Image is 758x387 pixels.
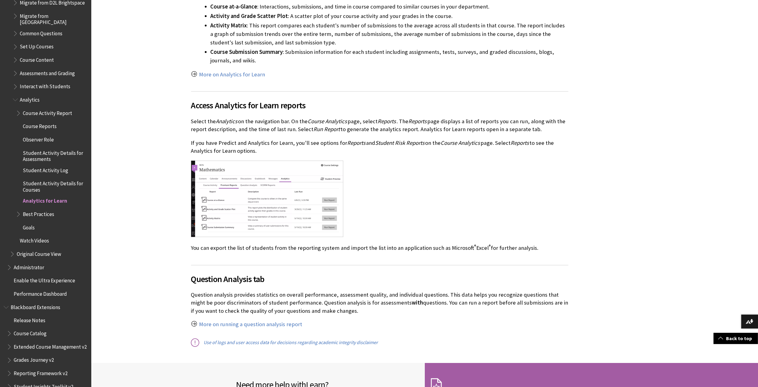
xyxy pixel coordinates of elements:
[20,68,75,76] span: Assessments and Grading
[14,355,54,364] span: Grades Journey v2
[20,28,62,37] span: Common Questions
[211,22,247,29] span: Activity Matrix
[191,99,568,112] span: Access Analytics for Learn reports
[199,71,265,78] a: More on Analytics for Learn
[14,342,87,350] span: Extended Course Management v2
[17,249,61,257] span: Original Course View
[191,139,568,155] p: If you have Predict and Analytics for Learn, you'll see options for and on the page. Select to se...
[211,21,568,47] li: : This report compares each student's number of submissions to the average across all students in...
[23,222,35,231] span: Goals
[211,48,283,55] span: Course Submission Summary
[191,273,568,285] span: Question Analysis tab
[11,302,60,310] span: Blackboard Extensions
[216,118,238,125] span: Analytics
[409,118,427,125] span: Reports
[348,139,366,146] span: Reports
[23,209,54,217] span: Best Practices
[191,161,343,237] img: Screenshot of the Analytics tab of a course. Premium Reports is underlined and the reports listed...
[714,333,758,344] a: Back to top
[211,2,568,11] li: : Interactions, submissions, and time in course compared to similar courses in your department.
[20,82,70,90] span: Interact with Students
[14,262,44,270] span: Administrator
[191,244,568,252] p: You can export the list of students from the reporting system and import the list into an applica...
[20,236,49,244] span: Watch Videos
[211,12,288,19] span: Activity and Grade Scatter Plot
[23,196,67,204] span: Analytics for Learn
[14,289,67,297] span: Performance Dashboard
[20,42,54,50] span: Set Up Courses
[204,339,378,346] a: Use of logs and user access data for decisions regarding academic integrity disclaimer
[14,368,68,377] span: Reporting Framework v2
[441,139,480,146] span: Course Analytics
[191,117,568,133] p: Select the on the navigation bar. On the page, select . The page displays a list of reports you c...
[23,179,87,193] span: Student Activity Details for Courses
[211,12,568,20] li: : A scatter plot of your course activity and your grades in the course.
[14,316,45,324] span: Release Notes
[23,134,54,143] span: Observer Role
[378,118,396,125] span: Reports
[191,291,568,315] p: Question analysis provides statistics on overall performance, assessment quality, and individual ...
[23,121,57,130] span: Course Reports
[14,276,75,284] span: Enable the Ultra Experience
[199,321,302,328] a: More on running a question analysis report
[314,126,340,133] span: Run Report
[23,165,68,173] span: Student Activity Log
[412,299,423,306] span: with
[23,148,87,162] span: Student Activity Details for Assessments
[308,118,347,125] span: Course Analytics
[23,108,72,116] span: Course Activity Report
[20,95,40,103] span: Analytics
[474,243,477,249] sup: ®
[211,3,257,10] span: Course at-a-Glance
[376,139,425,146] span: Student Risk Reports
[489,243,491,249] sup: ®
[20,55,54,63] span: Course Content
[511,139,529,146] span: Reports
[211,48,568,65] li: : Submission information for each student including assignments, tests, surveys, and graded discu...
[20,11,87,25] span: Migrate from [GEOGRAPHIC_DATA]
[14,329,47,337] span: Course Catalog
